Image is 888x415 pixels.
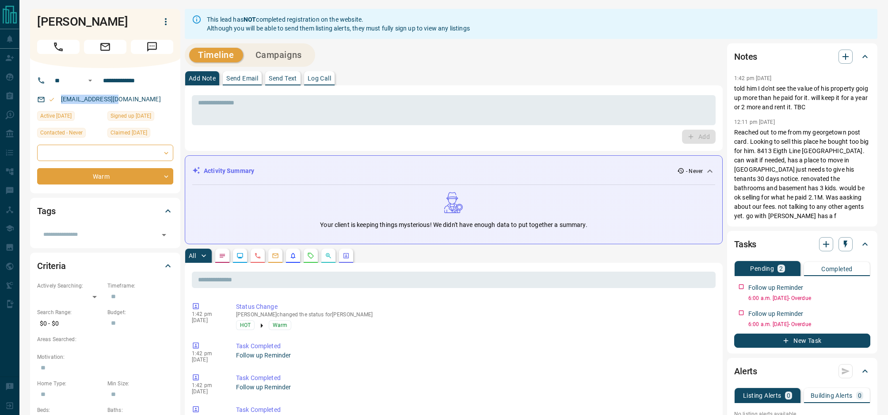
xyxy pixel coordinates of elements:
svg: Requests [307,252,314,259]
p: [DATE] [192,357,223,363]
button: Campaigns [247,48,311,62]
a: [EMAIL_ADDRESS][DOMAIN_NAME] [61,96,161,103]
p: 1:42 pm [192,350,223,357]
p: Min Size: [107,380,173,388]
p: Motivation: [37,353,173,361]
span: Warm [273,321,287,330]
p: 0 [858,392,861,399]
p: Listing Alerts [743,392,781,399]
div: Criteria [37,255,173,277]
p: All [189,253,196,259]
div: Warm [37,168,173,184]
p: Actively Searching: [37,282,103,290]
svg: Email Valid [49,96,55,103]
p: Task Completed [236,405,712,415]
svg: Opportunities [325,252,332,259]
div: Wed May 28 2025 [37,111,103,123]
p: Activity Summary [204,166,254,176]
h1: [PERSON_NAME] [37,15,145,29]
p: 1:42 pm [192,382,223,388]
svg: Notes [219,252,226,259]
span: Call [37,40,80,54]
h2: Alerts [734,364,757,378]
p: Log Call [308,75,331,81]
p: Task Completed [236,342,712,351]
div: Tags [37,200,173,222]
p: Beds: [37,406,103,414]
p: 12:11 pm [DATE] [734,119,775,125]
p: 1:42 pm [DATE] [734,75,772,81]
p: Status Change [236,302,712,311]
p: Follow up Reminder [748,283,803,292]
span: Message [131,40,173,54]
p: Completed [821,266,853,272]
p: Areas Searched: [37,335,173,343]
p: Building Alerts [811,392,853,399]
div: Wed May 28 2025 [107,111,173,123]
div: Alerts [734,361,870,382]
h2: Tasks [734,237,756,251]
p: [PERSON_NAME] changed the status for [PERSON_NAME] [236,311,712,318]
p: told him I do'nt see the value of his property goig up more than he paid for it. will keep it for... [734,84,870,112]
p: Reached out to me from my georgetown post card. Looking to sell this place he bought too big for ... [734,128,870,221]
p: Your client is keeping things mysterious! We didn't have enough data to put together a summary. [320,220,587,230]
p: 6:00 a.m. [DATE] - Overdue [748,294,870,302]
p: Send Text [269,75,297,81]
h2: Criteria [37,259,66,273]
p: 6:00 a.m. [DATE] - Overdue [748,320,870,328]
h2: Tags [37,204,55,218]
p: Follow up Reminder [236,383,712,392]
span: Claimed [DATE] [111,128,147,137]
div: Wed May 28 2025 [107,128,173,140]
p: Follow up Reminder [748,309,803,319]
p: Baths: [107,406,173,414]
p: Budget: [107,308,173,316]
p: Pending [750,265,774,272]
p: Follow up Reminder [236,351,712,360]
span: Active [DATE] [40,111,72,120]
p: Task Completed [236,373,712,383]
p: Add Note [189,75,216,81]
p: 2 [779,265,783,272]
div: Activity Summary- Never [192,163,715,179]
svg: Listing Alerts [290,252,297,259]
button: Open [85,75,95,86]
strong: NOT [244,16,256,23]
div: Notes [734,46,870,67]
p: 1:42 pm [192,311,223,317]
span: Contacted - Never [40,128,83,137]
p: 0 [787,392,790,399]
p: Search Range: [37,308,103,316]
h2: Notes [734,50,757,64]
button: Open [158,229,170,241]
svg: Calls [254,252,261,259]
p: Send Email [226,75,258,81]
div: Tasks [734,234,870,255]
svg: Lead Browsing Activity [236,252,244,259]
p: [DATE] [192,317,223,323]
p: - Never [686,167,703,175]
p: [DATE] [192,388,223,395]
p: Home Type: [37,380,103,388]
svg: Emails [272,252,279,259]
span: Email [84,40,126,54]
svg: Agent Actions [343,252,350,259]
p: $0 - $0 [37,316,103,331]
p: Timeframe: [107,282,173,290]
button: Timeline [189,48,243,62]
span: Signed up [DATE] [111,111,151,120]
div: This lead has completed registration on the website. Although you will be able to send them listi... [207,12,470,36]
button: New Task [734,334,870,348]
span: HOT [240,321,251,330]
